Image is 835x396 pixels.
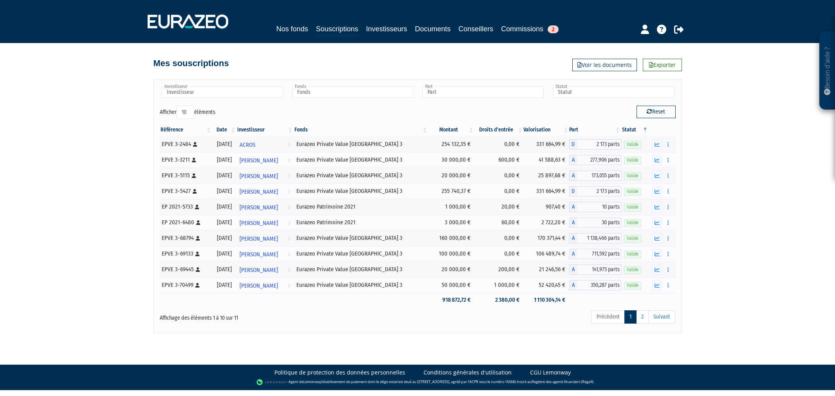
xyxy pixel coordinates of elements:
div: Eurazeo Private Value [GEOGRAPHIC_DATA] 3 [296,187,426,195]
div: Eurazeo Private Value [GEOGRAPHIC_DATA] 3 [296,140,426,148]
td: 1 110 304,14 € [523,293,569,307]
a: [PERSON_NAME] [236,184,294,199]
span: A [569,171,577,181]
div: EPVE 3-2484 [162,140,209,148]
td: 1 000,00 € [428,199,474,215]
th: Référence : activer pour trier la colonne par ordre croissant [160,123,212,137]
div: EPVE 3-3211 [162,156,209,164]
i: Voir l'investisseur [288,279,290,293]
span: A [569,155,577,165]
a: Conseillers [458,23,493,34]
div: Eurazeo Private Value [GEOGRAPHIC_DATA] 3 [296,156,426,164]
a: 2 [636,310,649,324]
i: [Français] Personne physique [195,205,199,209]
div: [DATE] [215,171,234,180]
div: [DATE] [215,281,234,289]
td: 1 000,00 € [474,277,523,293]
span: Valide [624,250,641,258]
p: Besoin d'aide ? [823,36,832,106]
div: [DATE] [215,218,234,227]
td: 331 664,99 € [523,137,569,152]
td: 25 897,68 € [523,168,569,184]
span: [PERSON_NAME] [240,153,278,168]
td: 52 420,45 € [523,277,569,293]
a: Lemonway [303,379,321,384]
td: 200,00 € [474,262,523,277]
td: 41 588,63 € [523,152,569,168]
span: Valide [624,157,641,164]
i: [Français] Personne physique [196,236,200,241]
td: 254 132,35 € [428,137,474,152]
a: 1 [624,310,637,324]
td: 2 380,00 € [474,293,523,307]
div: [DATE] [215,140,234,148]
a: Commissions2 [501,23,559,34]
div: - Agent de (établissement de paiement dont le siège social est situé au [STREET_ADDRESS], agréé p... [8,378,827,386]
i: Voir l'investisseur [288,232,290,246]
span: A [569,280,577,290]
td: 106 489,74 € [523,246,569,262]
a: [PERSON_NAME] [236,168,294,184]
span: [PERSON_NAME] [240,169,278,184]
a: Conditions générales d'utilisation [424,369,512,376]
div: A - Eurazeo Private Value Europe 3 [569,155,621,165]
i: Voir l'investisseur [288,216,290,230]
a: [PERSON_NAME] [236,277,294,293]
td: 0,00 € [474,168,523,184]
span: [PERSON_NAME] [240,185,278,199]
span: [PERSON_NAME] [240,232,278,246]
i: [Français] Personne physique [193,189,197,194]
span: A [569,218,577,228]
a: [PERSON_NAME] [236,152,294,168]
div: [DATE] [215,250,234,258]
a: Documents [415,23,451,34]
td: 2 722,20 € [523,215,569,230]
td: 0,00 € [474,246,523,262]
i: [Français] Personne physique [195,252,200,256]
i: Voir l'investisseur [288,263,290,277]
div: EP 2021-5733 [162,203,209,211]
div: Eurazeo Private Value [GEOGRAPHIC_DATA] 3 [296,265,426,274]
i: [Français] Personne physique [193,142,197,147]
span: 2 [548,25,559,33]
span: 2 173 parts [577,186,621,196]
div: A - Eurazeo Patrimoine 2021 [569,202,621,212]
div: A - Eurazeo Private Value Europe 3 [569,249,621,259]
a: Nos fonds [276,23,308,34]
td: 160 000,00 € [428,230,474,246]
a: Exporter [643,59,682,71]
div: D - Eurazeo Private Value Europe 3 [569,186,621,196]
th: Statut : activer pour trier la colonne par ordre d&eacute;croissant [621,123,649,137]
th: Droits d'entrée: activer pour trier la colonne par ordre croissant [474,123,523,137]
span: 2 173 parts [577,139,621,149]
div: [DATE] [215,187,234,195]
a: [PERSON_NAME] [236,230,294,246]
span: [PERSON_NAME] [240,263,278,277]
i: [Français] Personne physique [196,267,200,272]
td: 100 000,00 € [428,246,474,262]
td: 600,00 € [474,152,523,168]
a: Suivant [648,310,675,324]
span: A [569,249,577,259]
td: 21 246,56 € [523,262,569,277]
label: Afficher éléments [160,106,215,119]
span: A [569,265,577,275]
div: [DATE] [215,234,234,242]
a: [PERSON_NAME] [236,215,294,230]
span: 173,055 parts [577,171,621,181]
span: [PERSON_NAME] [240,247,278,262]
td: 170 371,44 € [523,230,569,246]
span: 30 parts [577,218,621,228]
div: EPVE 3-5115 [162,171,209,180]
a: Registre des agents financiers (Regafi) [532,379,593,384]
td: 50 000,00 € [428,277,474,293]
span: 1 138,466 parts [577,233,621,243]
a: Voir les documents [572,59,637,71]
a: [PERSON_NAME] [236,199,294,215]
span: Valide [624,219,641,227]
i: [Français] Personne physique [192,173,196,178]
span: Valide [624,172,641,180]
div: Affichage des éléments 1 à 10 sur 11 [160,310,368,322]
i: Voir l'investisseur [288,247,290,262]
button: Reset [637,106,676,118]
